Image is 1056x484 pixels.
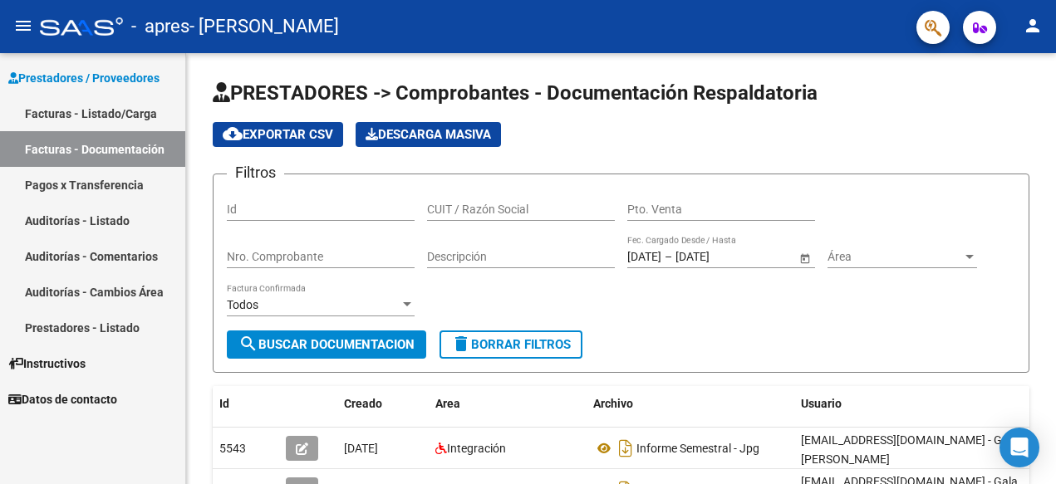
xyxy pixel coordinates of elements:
button: Descarga Masiva [356,122,501,147]
span: Creado [344,397,382,410]
span: - [PERSON_NAME] [189,8,339,45]
button: Borrar Filtros [440,330,582,359]
span: Todos [227,298,258,311]
span: Integración [447,442,506,455]
input: Start date [627,250,661,264]
span: Archivo [593,397,633,410]
mat-icon: cloud_download [223,124,243,144]
input: End date [675,250,757,264]
button: Open calendar [796,249,813,266]
span: Área [828,250,962,264]
span: Descarga Masiva [366,127,491,142]
mat-icon: person [1023,16,1043,36]
datatable-header-cell: Archivo [587,386,794,422]
i: Descargar documento [615,435,636,462]
span: Datos de contacto [8,390,117,408]
span: Borrar Filtros [451,337,571,352]
span: – [665,250,672,264]
app-download-masive: Descarga masiva de comprobantes (adjuntos) [356,122,501,147]
datatable-header-cell: Area [429,386,587,422]
span: - apres [131,8,189,45]
span: PRESTADORES -> Comprobantes - Documentación Respaldatoria [213,81,818,105]
datatable-header-cell: Id [213,386,279,422]
button: Exportar CSV [213,122,343,147]
span: [DATE] [344,442,378,455]
span: [EMAIL_ADDRESS][DOMAIN_NAME] - Gala [PERSON_NAME] [801,433,1018,466]
span: Id [219,397,229,410]
span: Prestadores / Proveedores [8,69,160,87]
div: Open Intercom Messenger [1000,428,1039,467]
mat-icon: menu [13,16,33,36]
span: 5543 [219,442,246,455]
h3: Filtros [227,161,284,184]
span: Informe Semestral - Jpg [636,442,759,455]
datatable-header-cell: Creado [337,386,429,422]
mat-icon: delete [451,334,471,354]
datatable-header-cell: Usuario [794,386,1044,422]
span: Usuario [801,397,842,410]
span: Area [435,397,460,410]
span: Buscar Documentacion [238,337,415,352]
mat-icon: search [238,334,258,354]
span: Exportar CSV [223,127,333,142]
button: Buscar Documentacion [227,330,426,359]
span: Instructivos [8,354,86,373]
